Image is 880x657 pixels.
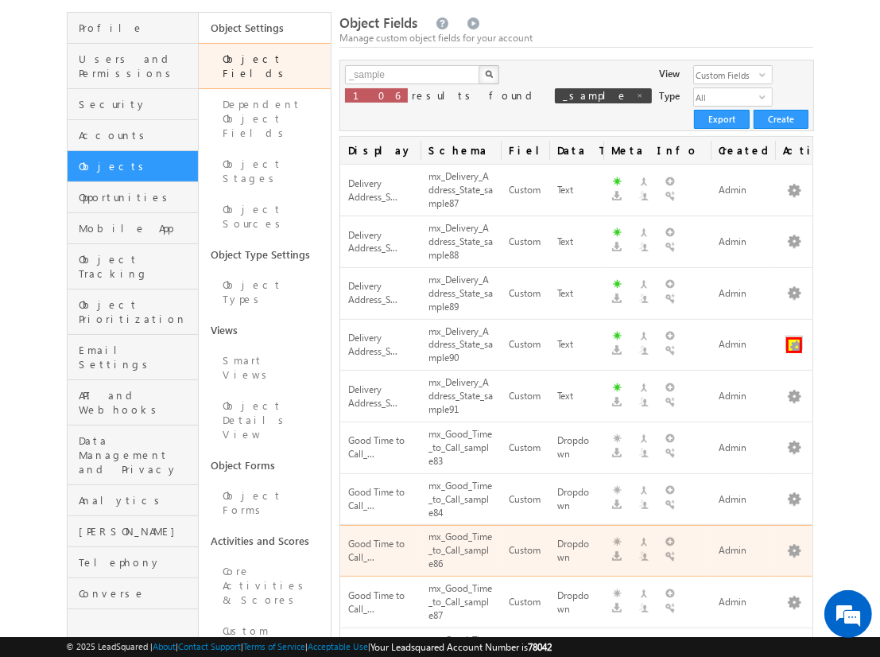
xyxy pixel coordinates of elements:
[68,380,199,426] a: API and Webhooks
[428,220,493,264] div: mx_Delivery_Address_State_sample88
[79,252,195,281] span: Object Tracking
[348,280,397,305] span: Delivery Address_S...
[199,149,331,194] a: Object Stages
[79,388,195,417] span: API and Webhooks
[557,433,595,463] div: Dropdown
[179,641,242,651] a: Contact Support
[428,478,493,522] div: mx_Good_Time_to_Call_sample84
[759,92,772,102] span: select
[428,169,493,212] div: mx_Delivery_Address_State_sample87
[428,375,493,418] div: mx_Delivery_Address_State_sample91
[68,44,199,89] a: Users and Permissions
[485,70,493,78] img: Search
[79,221,195,235] span: Mobile App
[68,89,199,120] a: Security
[660,65,680,81] div: View
[68,516,199,547] a: [PERSON_NAME]
[79,555,195,570] span: Telephony
[557,588,595,618] div: Dropdown
[79,343,195,371] span: Email Settings
[79,190,195,204] span: Opportunities
[719,286,767,302] div: Admin
[199,450,331,480] a: Object Forms
[348,332,397,357] span: Delivery Address_S...
[509,542,541,559] div: Custom
[428,426,493,470] div: mx_Good_Time_to_Call_sample83
[308,641,369,651] a: Acceptable Use
[68,290,199,335] a: Object Prioritization
[216,490,289,511] em: Start Chat
[557,182,595,199] div: Text
[557,388,595,405] div: Text
[68,485,199,516] a: Analytics
[428,272,493,316] div: mx_Delivery_Address_State_sample89
[68,182,199,213] a: Opportunities
[68,244,199,290] a: Object Tracking
[199,391,331,450] a: Object Details View
[509,286,541,302] div: Custom
[509,388,541,405] div: Custom
[340,137,421,164] span: Display Name
[79,493,195,507] span: Analytics
[199,89,331,149] a: Dependent Object Fields
[348,486,405,511] span: Good Time to Call_...
[68,547,199,578] a: Telephony
[428,529,493,573] div: mx_Good_Time_to_Call_sample86
[694,66,759,84] span: Custom Fields
[348,177,397,203] span: Delivery Address_S...
[509,594,541,611] div: Custom
[199,13,331,43] a: Object Settings
[549,137,603,164] span: Data Type
[660,87,680,103] div: Type
[428,581,493,624] div: mx_Good_Time_to_Call_sample87
[371,641,552,653] span: Your Leadsquared Account Number is
[68,426,199,485] a: Data Management and Privacy
[353,88,400,102] span: 106
[79,586,195,601] span: Converse
[199,43,331,89] a: Object Fields
[509,440,541,457] div: Custom
[27,84,67,104] img: d_60004797649_company_0_60004797649
[199,556,331,616] a: Core Activities & Scores
[719,542,767,559] div: Admin
[68,13,199,44] a: Profile
[719,388,767,405] div: Admin
[529,641,552,653] span: 78042
[199,270,331,315] a: Object Types
[509,234,541,251] div: Custom
[339,31,814,45] div: Manage custom object fields for your account
[79,21,195,35] span: Profile
[67,640,552,655] span: © 2025 LeadSquared | | | | |
[244,641,306,651] a: Terms of Service
[68,335,199,380] a: Email Settings
[79,97,195,111] span: Security
[501,137,549,164] span: Field Type
[719,182,767,199] div: Admin
[68,578,199,609] a: Converse
[412,88,538,102] span: results found
[557,536,595,566] div: Dropdown
[719,594,767,611] div: Admin
[694,88,759,106] span: All
[719,336,767,353] div: Admin
[557,234,595,251] div: Text
[775,137,812,164] span: Actions
[199,526,331,556] a: Activities and Scores
[719,440,767,457] div: Admin
[68,120,199,151] a: Accounts
[339,14,417,32] span: Object Fields
[199,194,331,239] a: Object Sources
[754,110,808,129] button: Create
[199,239,331,270] a: Object Type Settings
[509,336,541,353] div: Custom
[348,538,405,563] span: Good Time to Call_...
[603,137,711,164] span: Meta Info
[153,641,176,651] a: About
[711,137,775,164] span: Created By
[79,128,195,142] span: Accounts
[348,229,397,255] span: Delivery Address_S...
[79,297,195,326] span: Object Prioritization
[428,324,493,367] div: mx_Delivery_Address_State_sample90
[79,159,195,173] span: Objects
[719,234,767,251] div: Admin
